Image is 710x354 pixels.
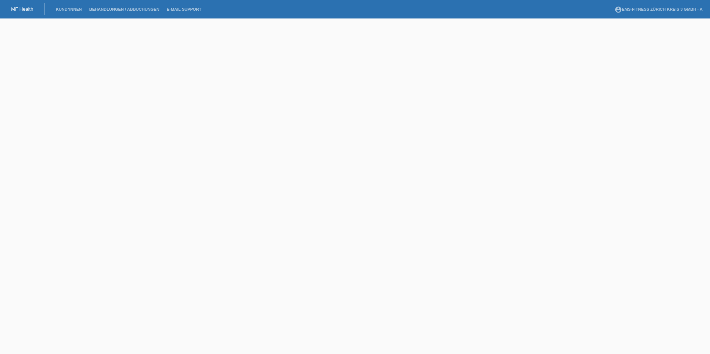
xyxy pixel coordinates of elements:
a: MF Health [11,6,33,12]
a: Kund*innen [52,7,85,11]
i: account_circle [615,6,622,13]
a: E-Mail Support [163,7,205,11]
a: account_circleEMS-Fitness Zürich Kreis 3 GmbH - A [611,7,706,11]
a: Behandlungen / Abbuchungen [85,7,163,11]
